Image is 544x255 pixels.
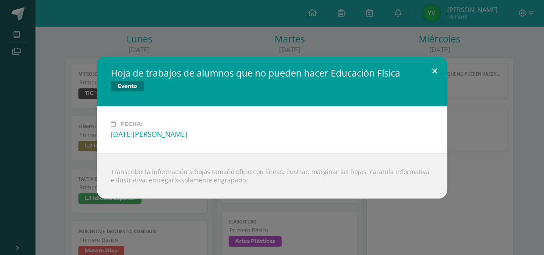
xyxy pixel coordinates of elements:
h2: Hoja de trabajos de alumnos que no pueden hacer Educación Física [111,67,400,79]
div: Transcribir la información a hojas tamaño oficio con líneas, ilustrar, marginar las hojas, caratu... [97,153,447,199]
span: Fecha: [121,121,142,127]
button: Close (Esc) [422,56,447,86]
div: [DATE][PERSON_NAME] [111,129,433,139]
span: Evento [111,81,144,91]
